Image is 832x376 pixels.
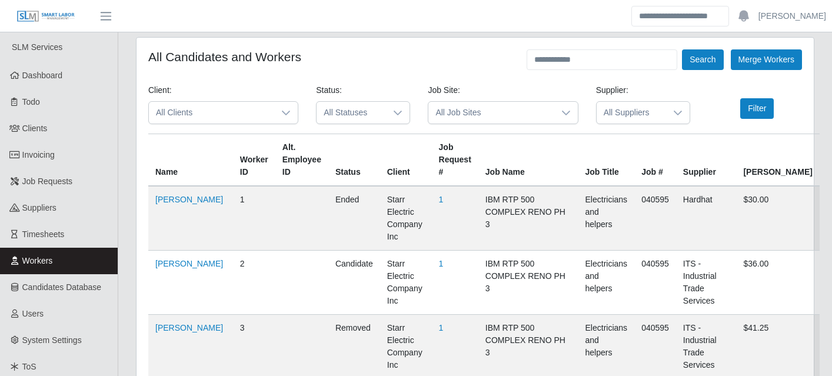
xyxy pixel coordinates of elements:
[12,42,62,52] span: SLM Services
[233,186,275,251] td: 1
[439,323,444,332] a: 1
[22,362,36,371] span: ToS
[478,251,578,315] td: IBM RTP 500 COMPLEX RENO PH 3
[328,251,380,315] td: candidate
[597,102,666,124] span: All Suppliers
[148,49,301,64] h4: All Candidates and Workers
[736,186,819,251] td: $30.00
[439,259,444,268] a: 1
[736,134,819,187] th: [PERSON_NAME]
[316,84,342,97] label: Status:
[155,195,223,204] a: [PERSON_NAME]
[578,251,635,315] td: Electricians and helpers
[233,251,275,315] td: 2
[634,186,676,251] td: 040595
[22,71,63,80] span: Dashboard
[149,102,274,124] span: All Clients
[578,134,635,187] th: Job Title
[22,203,56,212] span: Suppliers
[634,134,676,187] th: Job #
[731,49,802,70] button: Merge Workers
[380,134,432,187] th: Client
[676,134,737,187] th: Supplier
[155,259,223,268] a: [PERSON_NAME]
[758,10,826,22] a: [PERSON_NAME]
[155,323,223,332] a: [PERSON_NAME]
[634,251,676,315] td: 040595
[682,49,723,70] button: Search
[16,10,75,23] img: SLM Logo
[631,6,729,26] input: Search
[22,282,102,292] span: Candidates Database
[428,102,554,124] span: All Job Sites
[439,195,444,204] a: 1
[317,102,386,124] span: All Statuses
[22,256,53,265] span: Workers
[578,186,635,251] td: Electricians and helpers
[22,124,48,133] span: Clients
[478,134,578,187] th: Job Name
[22,150,55,159] span: Invoicing
[676,251,737,315] td: ITS - Industrial Trade Services
[275,134,328,187] th: Alt. Employee ID
[596,84,628,97] label: Supplier:
[22,97,40,107] span: Todo
[148,134,233,187] th: Name
[233,134,275,187] th: Worker ID
[22,177,73,186] span: Job Requests
[148,84,172,97] label: Client:
[22,335,82,345] span: System Settings
[428,84,460,97] label: Job Site:
[740,98,774,119] button: Filter
[478,186,578,251] td: IBM RTP 500 COMPLEX RENO PH 3
[328,134,380,187] th: Status
[22,229,65,239] span: Timesheets
[380,251,432,315] td: Starr Electric Company Inc
[676,186,737,251] td: Hardhat
[432,134,478,187] th: Job Request #
[380,186,432,251] td: Starr Electric Company Inc
[22,309,44,318] span: Users
[328,186,380,251] td: ended
[736,251,819,315] td: $36.00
